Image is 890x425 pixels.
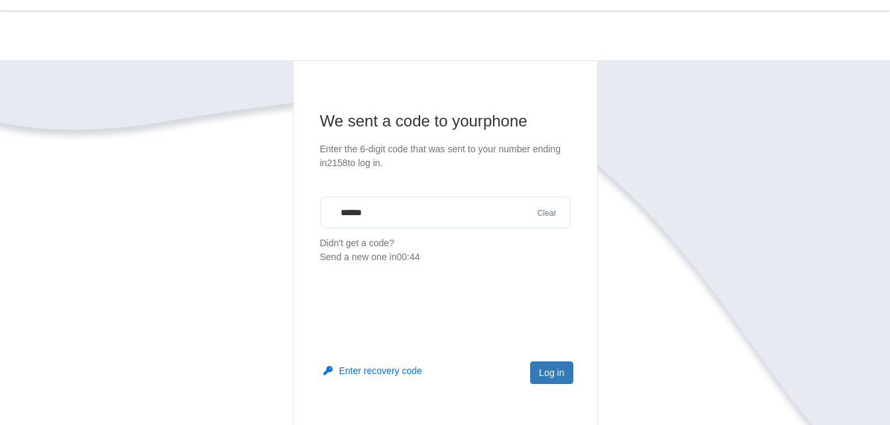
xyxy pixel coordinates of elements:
button: Log in [530,361,573,384]
div: Send a new one in 00:44 [320,250,571,264]
h1: We sent a code to your phone [320,111,571,132]
button: Clear [533,207,561,220]
p: Didn't get a code? [320,236,571,264]
button: Enter recovery code [323,364,422,377]
p: Enter the 6-digit code that was sent to your number ending in 2158 to log in. [320,142,571,170]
